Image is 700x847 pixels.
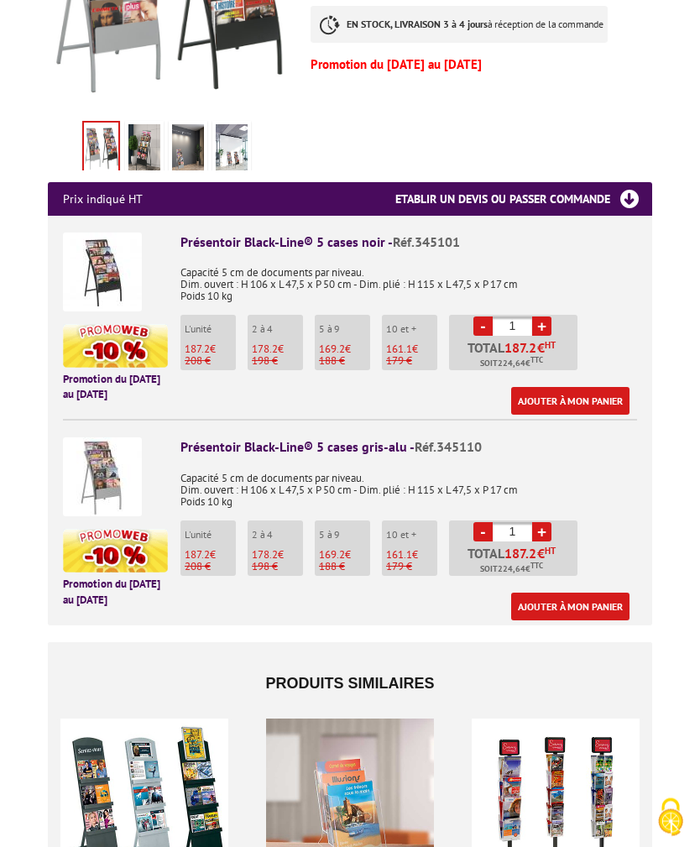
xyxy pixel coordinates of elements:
p: 179 € [386,356,437,368]
p: 5 à 9 [319,324,370,336]
span: 187.2 [504,547,537,561]
p: à réception de la commande [311,7,608,44]
strong: EN STOCK, LIVRAISON 3 à 4 jours [347,18,488,31]
p: L'unité [185,324,236,336]
span: € [537,342,545,355]
img: presentoirs_de_sol_345101_1.jpg [84,123,119,175]
a: + [532,523,551,542]
span: Soit € [480,563,543,577]
p: 2 à 4 [252,530,303,541]
span: 161.1 [386,548,412,562]
span: Produits similaires [265,676,434,693]
img: mise_en_scene_345101_345110.jpg [216,125,248,177]
p: € [252,344,303,356]
p: 188 € [319,562,370,573]
a: Ajouter à mon panier [511,593,629,621]
p: 179 € [386,562,437,573]
img: mise_en_scene_presentoirs_de_sol_gris.jpg [172,125,204,177]
a: - [473,523,493,542]
span: 178.2 [252,342,278,357]
div: Présentoir Black-Line® 5 cases gris-alu - [180,438,637,457]
a: Ajouter à mon panier [511,388,629,416]
img: Présentoir Black-Line® 5 cases noir [63,233,142,312]
p: Promotion du [DATE] au [DATE] [63,373,168,404]
p: 10 et + [386,324,437,336]
p: Prix indiqué HT [63,183,143,217]
span: Réf.345110 [415,439,482,456]
span: 187.2 [185,342,210,357]
span: Soit € [480,358,543,371]
p: Capacité 5 cm de documents par niveau. Dim. ouvert : H 106 x L 47,5 x P 50 cm - Dim. plié : H 115... [180,256,637,303]
p: Total [453,342,577,371]
sup: HT [545,546,556,557]
img: Présentoir Black-Line® 5 cases gris-alu [63,438,142,517]
span: 161.1 [386,342,412,357]
p: € [319,344,370,356]
span: 224,64 [498,563,525,577]
span: 169.2 [319,342,345,357]
p: 5 à 9 [319,530,370,541]
p: Promotion du [DATE] au [DATE] [311,60,653,71]
span: 187.2 [185,548,210,562]
img: promotion [63,325,168,369]
p: 198 € [252,562,303,573]
p: Promotion du [DATE] au [DATE] [63,578,168,609]
span: 169.2 [319,548,345,562]
p: € [319,550,370,562]
p: € [386,550,437,562]
span: 224,64 [498,358,525,371]
p: L'unité [185,530,236,541]
span: 178.2 [252,548,278,562]
p: 10 et + [386,530,437,541]
sup: HT [545,340,556,352]
a: + [532,317,551,337]
img: Cookies (fenêtre modale) [650,797,692,839]
span: Réf.345101 [393,234,460,251]
div: Présentoir Black-Line® 5 cases noir - [180,233,637,253]
p: 198 € [252,356,303,368]
p: € [185,550,236,562]
p: € [252,550,303,562]
h3: Etablir un devis ou passer commande [395,183,652,217]
sup: TTC [530,562,543,571]
a: - [473,317,493,337]
span: € [537,547,545,561]
img: promotion [63,530,168,573]
p: Total [453,547,577,577]
span: 187.2 [504,342,537,355]
img: presentoir_black_line_5cases_noir_345101_mise_en_scene.jpg [128,125,160,177]
button: Cookies (fenêtre modale) [641,790,700,847]
p: € [185,344,236,356]
sup: TTC [530,356,543,365]
p: 188 € [319,356,370,368]
p: Capacité 5 cm de documents par niveau. Dim. ouvert : H 106 x L 47,5 x P 50 cm - Dim. plié : H 115... [180,462,637,509]
p: 2 à 4 [252,324,303,336]
p: 208 € [185,562,236,573]
p: € [386,344,437,356]
p: 208 € [185,356,236,368]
